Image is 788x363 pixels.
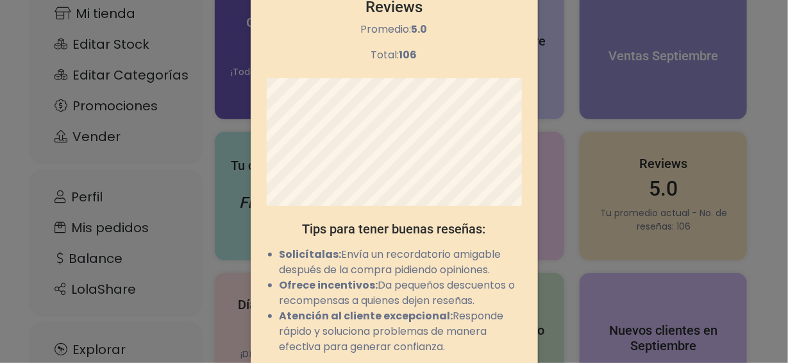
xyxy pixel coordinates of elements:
[412,22,428,37] b: 5.0
[267,221,522,237] h5: Tips para tener buenas reseñas:
[280,278,378,292] b: Ofrece incentivos:
[280,308,522,355] li: Responde rápido y soluciona problemas de manera efectiva para generar confianza.
[399,47,417,62] b: 106
[267,22,522,37] p: Promedio:
[280,278,522,308] li: Da pequeños descuentos o recompensas a quienes dejen reseñas.
[280,308,453,323] b: Atención al cliente excepcional:
[280,247,342,262] b: Solicítalas:
[280,247,522,278] li: Envía un recordatorio amigable después de la compra pidiendo opiniones.
[267,47,522,63] p: Total:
